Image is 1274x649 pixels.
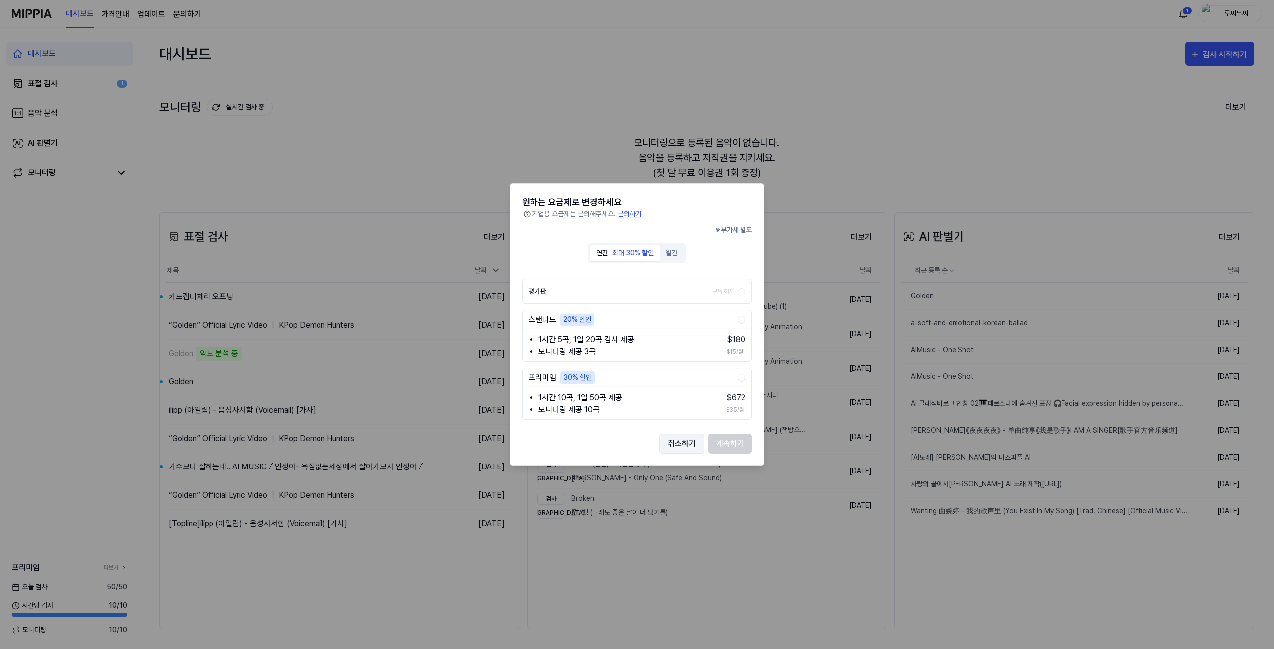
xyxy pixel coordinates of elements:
[726,392,745,404] li: $ 672
[538,346,713,358] li: 모니터링 제공 3곡
[529,279,738,303] label: 평가판
[538,334,713,346] li: 1시간 5곡, 1일 20곡 검사 제공
[522,195,752,209] div: 원하는 요금제로 변경하세요
[529,372,556,384] div: 프리미엄
[727,346,745,358] li: $15/월
[538,404,712,416] li: 모니터링 제공 10곡
[659,434,704,454] button: 취소하기
[560,314,594,326] div: 20% 할인
[727,334,745,346] li: $ 180
[715,225,752,235] p: ※ 부가세 별도
[726,404,745,416] li: $35/월
[596,248,608,258] div: 연간
[532,209,616,219] p: 기업용 요금제는 문의해주세요.
[529,314,556,326] div: 스탠다드
[712,279,734,303] div: 구독 해지
[616,209,641,219] a: 문의하기
[538,392,712,404] li: 1시간 10곡, 1일 50곡 제공
[522,209,532,219] img: 도움말
[660,245,684,261] button: 월간
[618,209,641,219] p: 문의하기
[560,372,595,384] div: 30% 할인
[612,248,654,258] div: 최대 30% 할인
